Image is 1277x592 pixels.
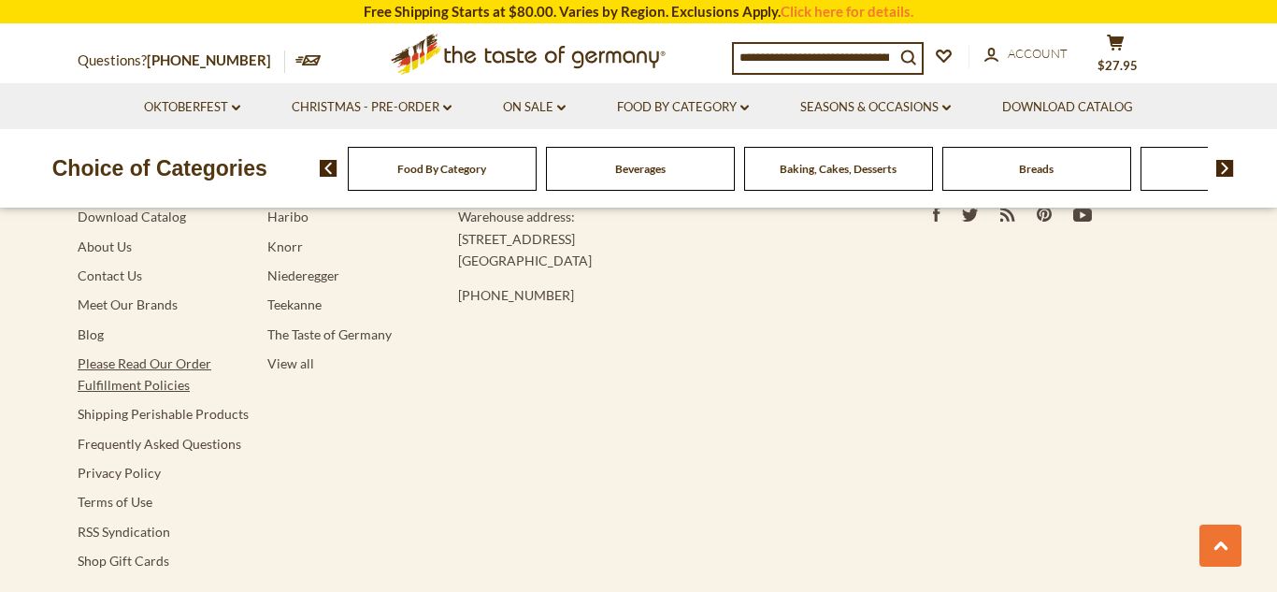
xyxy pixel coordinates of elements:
a: Account [984,44,1068,65]
a: Teekanne [267,296,322,312]
a: Christmas - PRE-ORDER [292,97,452,118]
a: Breads [1019,162,1054,176]
a: Beverages [615,162,666,176]
p: Warehouse address: [STREET_ADDRESS] [GEOGRAPHIC_DATA] [458,206,858,271]
p: [PHONE_NUMBER] [458,284,858,306]
span: $27.95 [1098,58,1138,73]
a: Shop Gift Cards [78,553,169,569]
a: Download Catalog [78,209,186,224]
a: Baking, Cakes, Desserts [780,162,897,176]
button: $27.95 [1087,34,1143,80]
a: Privacy Policy [78,465,161,481]
a: View all [267,355,314,371]
a: Shipping Perishable Products [78,406,249,422]
a: Haribo [267,209,308,224]
a: Terms of Use [78,494,152,510]
a: Contact Us [78,267,142,283]
a: RSS Syndication [78,524,170,540]
p: Questions? [78,49,285,73]
a: [PHONE_NUMBER] [147,51,271,68]
a: About Us [78,238,132,254]
a: Click here for details. [781,3,913,20]
a: Meet Our Brands [78,296,178,312]
a: Oktoberfest [144,97,240,118]
a: Frequently Asked Questions [78,436,241,452]
a: Food By Category [617,97,749,118]
a: On Sale [503,97,566,118]
a: Knorr [267,238,303,254]
a: Please Read Our Order Fulfillment Policies [78,355,211,393]
a: Niederegger [267,267,339,283]
a: The Taste of Germany [267,326,392,342]
a: Seasons & Occasions [800,97,951,118]
img: previous arrow [320,160,337,177]
img: next arrow [1216,160,1234,177]
a: Download Catalog [1002,97,1133,118]
a: Blog [78,326,104,342]
span: Account [1008,46,1068,61]
a: Food By Category [397,162,486,176]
